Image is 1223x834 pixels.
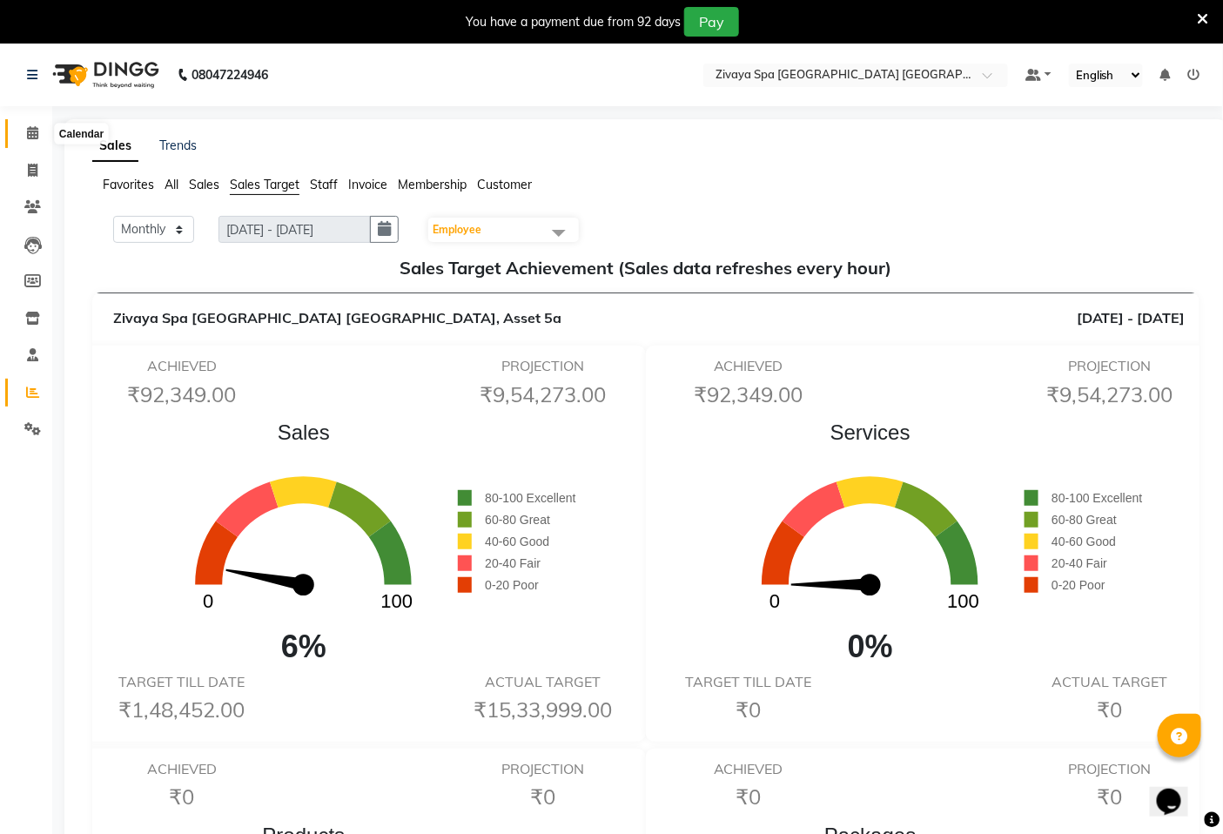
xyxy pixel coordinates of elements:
[189,177,219,192] span: Sales
[1052,578,1105,592] span: 0-20 Poor
[55,124,108,145] div: Calendar
[716,623,1025,670] span: 0%
[1052,556,1107,570] span: 20-40 Fair
[1077,307,1186,328] span: [DATE] - [DATE]
[466,697,621,723] h6: ₹15,33,999.00
[948,591,980,613] text: 100
[716,417,1025,448] span: Services
[485,556,541,570] span: 20-40 Fair
[204,591,214,613] text: 0
[466,358,621,374] h6: PROJECTION
[1032,358,1187,374] h6: PROJECTION
[1032,382,1187,407] h6: ₹9,54,273.00
[44,50,164,99] img: logo
[671,358,826,374] h6: ACHIEVED
[218,216,371,243] input: DD/MM/YYYY-DD/MM/YYYY
[671,674,826,690] h6: TARGET TILL DATE
[466,13,681,31] div: You have a payment due from 92 days
[466,382,621,407] h6: ₹9,54,273.00
[684,7,739,37] button: Pay
[106,258,1186,279] h5: Sales Target Achievement (Sales data refreshes every hour)
[104,784,259,810] h6: ₹0
[113,309,561,326] span: Zivaya Spa [GEOGRAPHIC_DATA] [GEOGRAPHIC_DATA], Asset 5a
[192,50,268,99] b: 08047224946
[1052,513,1117,527] span: 60-80 Great
[348,177,387,192] span: Invoice
[149,417,458,448] span: Sales
[230,177,299,192] span: Sales Target
[1052,491,1142,505] span: 80-100 Excellent
[433,223,481,236] span: Employee
[671,382,826,407] h6: ₹92,349.00
[485,491,575,505] span: 80-100 Excellent
[1032,761,1187,777] h6: PROJECTION
[485,578,538,592] span: 0-20 Poor
[103,177,154,192] span: Favorites
[671,697,826,723] h6: ₹0
[165,177,178,192] span: All
[1052,535,1116,548] span: 40-60 Good
[104,674,259,690] h6: TARGET TILL DATE
[671,761,826,777] h6: ACHIEVED
[477,177,532,192] span: Customer
[149,623,458,670] span: 6%
[1032,697,1187,723] h6: ₹0
[466,761,621,777] h6: PROJECTION
[671,784,826,810] h6: ₹0
[104,761,259,777] h6: ACHIEVED
[104,358,259,374] h6: ACHIEVED
[398,177,467,192] span: Membership
[1032,784,1187,810] h6: ₹0
[466,674,621,690] h6: ACTUAL TARGET
[104,697,259,723] h6: ₹1,48,452.00
[159,138,197,153] a: Trends
[485,535,549,548] span: 40-60 Good
[310,177,338,192] span: Staff
[104,382,259,407] h6: ₹92,349.00
[466,784,621,810] h6: ₹0
[485,513,550,527] span: 60-80 Great
[1032,674,1187,690] h6: ACTUAL TARGET
[381,591,413,613] text: 100
[770,591,781,613] text: 0
[1150,764,1206,817] iframe: chat widget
